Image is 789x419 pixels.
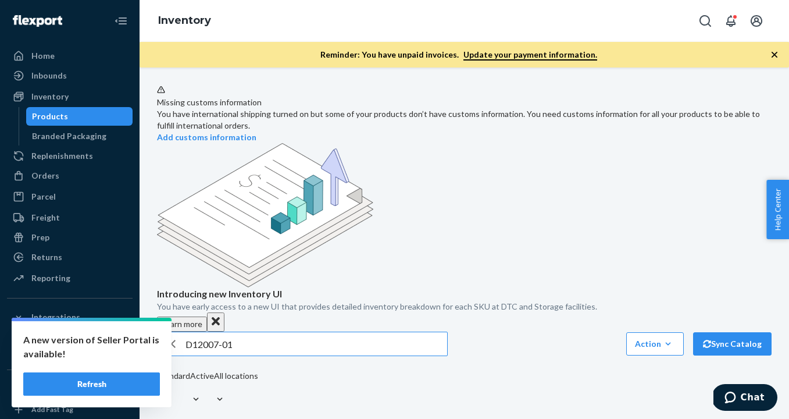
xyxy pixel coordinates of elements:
button: Open Search Box [694,9,717,33]
button: Refresh [23,372,160,396]
a: Returns [7,248,133,267]
div: Parcel [31,191,56,203]
div: Prep [31,232,49,243]
div: Integrations [31,311,80,323]
button: Learn more [157,317,207,332]
div: You have international shipping turned on but some of your products don’t have customs informatio... [157,108,772,132]
div: Reporting [31,272,70,284]
a: Shopify [7,328,133,346]
div: Products [32,111,68,122]
a: Replenishments [7,147,133,165]
button: Action [626,332,684,356]
a: Inventory [158,14,211,27]
img: new-reports-banner-icon.82668bd98b6a51aee86340f2a7b77ae3.png [157,143,373,287]
a: Add customs information [157,132,256,142]
button: Close [207,313,224,332]
div: Add Fast Tag [31,404,73,414]
button: Sync Catalog [693,332,772,356]
div: Orders [31,170,59,182]
button: Open account menu [745,9,768,33]
div: Action [635,338,675,350]
a: Freight [7,208,133,227]
div: Inbounds [31,70,67,81]
a: Parcel [7,187,133,206]
div: Branded Packaging [32,130,106,142]
div: Inventory [31,91,69,102]
a: Branded Packaging [26,127,133,145]
p: You have early access to a new UI that provides detailed inventory breakdown for each SKU at DTC ... [157,301,772,313]
input: All locations [214,382,215,393]
div: Standard [157,370,190,382]
p: Introducing new Inventory UI [157,287,772,301]
div: Active [190,370,214,382]
a: Inventory [7,87,133,106]
a: Inbounds [7,66,133,85]
button: Open notifications [719,9,742,33]
p: Reminder: You have unpaid invoices. [320,49,597,61]
div: Replenishments [31,150,93,162]
a: Add Integration [7,351,133,365]
a: Reporting [7,269,133,287]
a: Products [26,107,133,126]
a: Orders [7,166,133,185]
div: Home [31,50,55,62]
button: Fast Tags [7,379,133,398]
a: Prep [7,228,133,247]
a: Add Fast Tag [7,403,133,417]
button: Help Center [766,180,789,239]
div: Returns [31,251,62,263]
div: Freight [31,212,60,223]
button: Integrations [7,308,133,326]
img: Flexport logo [13,15,62,27]
ol: breadcrumbs [149,4,220,38]
iframe: Opens a widget where you can chat to one of our agents [713,384,777,413]
a: Home [7,47,133,65]
span: Missing customs information [157,97,262,107]
div: All locations [214,370,258,382]
a: Update your payment information. [463,49,597,61]
input: Active [190,382,191,393]
p: A new version of Seller Portal is available! [23,333,160,361]
button: Close Navigation [109,9,133,33]
input: Search inventory by name or sku [185,332,447,356]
